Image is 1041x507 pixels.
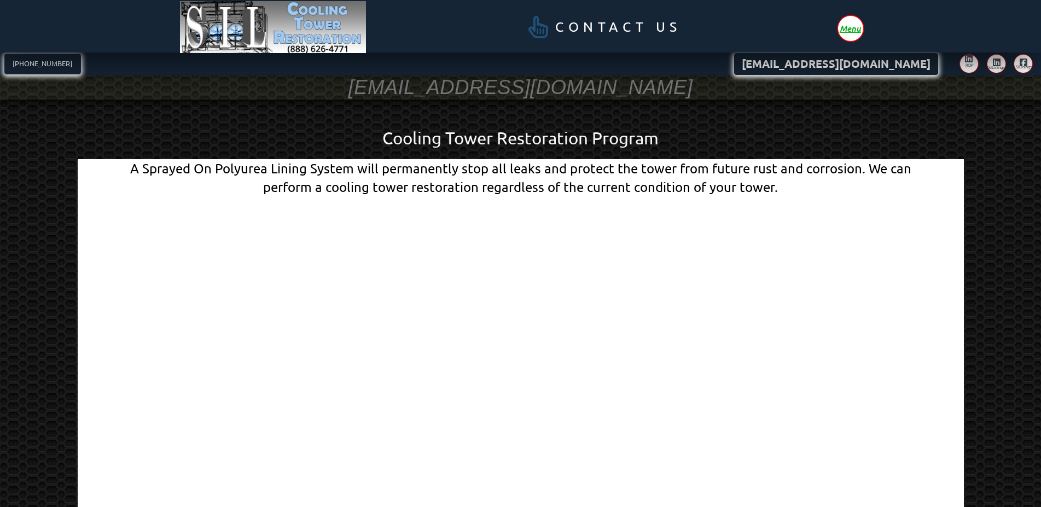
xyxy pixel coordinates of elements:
a: SILinings [1014,54,1033,73]
a: Contact Us [507,9,697,45]
img: Image [180,1,367,54]
div: Toggle Off Canvas Content [838,16,863,41]
div: A Sprayed On Polyurea Lining System will permanently stop all leaks and protect the tower from fu... [122,159,920,196]
span: SILinings [988,65,1001,69]
span: [PHONE_NUMBER] [13,60,72,67]
span: RDP [966,63,974,67]
span: [EMAIL_ADDRESS][DOMAIN_NAME] [742,59,930,69]
span: Contact Us [555,20,682,34]
span: SILinings [1016,65,1030,69]
h1: Cooling Tower Restoration Program [122,126,920,150]
h3: [EMAIL_ADDRESS][DOMAIN_NAME] [348,74,693,101]
a: [PHONE_NUMBER] [4,54,82,74]
span: Menu [840,24,861,32]
a: SILinings [987,54,1006,73]
a: [EMAIL_ADDRESS][DOMAIN_NAME] [734,53,938,75]
a: RDP [959,54,979,73]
